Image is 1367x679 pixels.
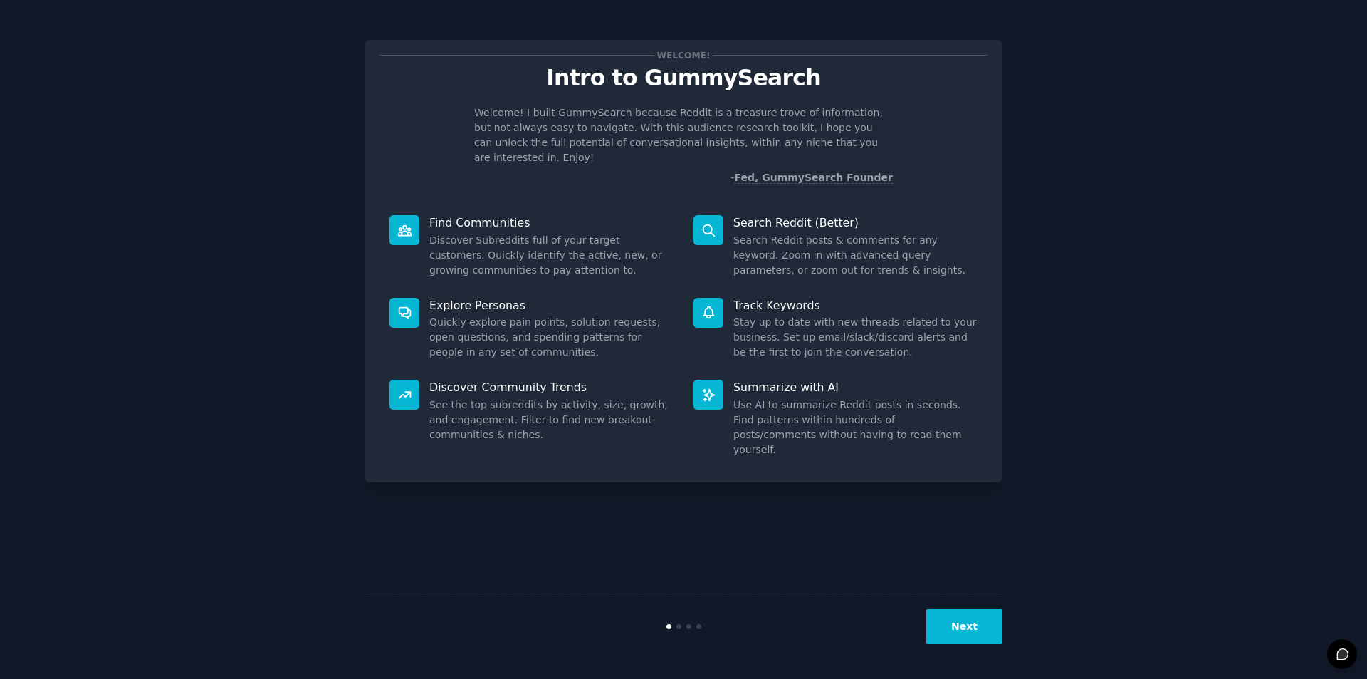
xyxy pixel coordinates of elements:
p: Summarize with AI [733,380,978,395]
p: Intro to GummySearch [379,66,988,90]
dd: Use AI to summarize Reddit posts in seconds. Find patterns within hundreds of posts/comments with... [733,398,978,457]
p: Discover Community Trends [429,380,674,395]
dd: Stay up to date with new threads related to your business. Set up email/slack/discord alerts and ... [733,315,978,360]
p: Find Communities [429,215,674,230]
dd: Quickly explore pain points, solution requests, open questions, and spending patterns for people ... [429,315,674,360]
p: Welcome! I built GummySearch because Reddit is a treasure trove of information, but not always ea... [474,105,893,165]
span: Welcome! [654,48,713,63]
button: Next [926,609,1002,644]
dd: Discover Subreddits full of your target customers. Quickly identify the active, new, or growing c... [429,233,674,278]
p: Track Keywords [733,298,978,313]
dd: Search Reddit posts & comments for any keyword. Zoom in with advanced query parameters, or zoom o... [733,233,978,278]
p: Explore Personas [429,298,674,313]
a: Fed, GummySearch Founder [734,172,893,184]
div: - [730,170,893,185]
p: Search Reddit (Better) [733,215,978,230]
dd: See the top subreddits by activity, size, growth, and engagement. Filter to find new breakout com... [429,398,674,442]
